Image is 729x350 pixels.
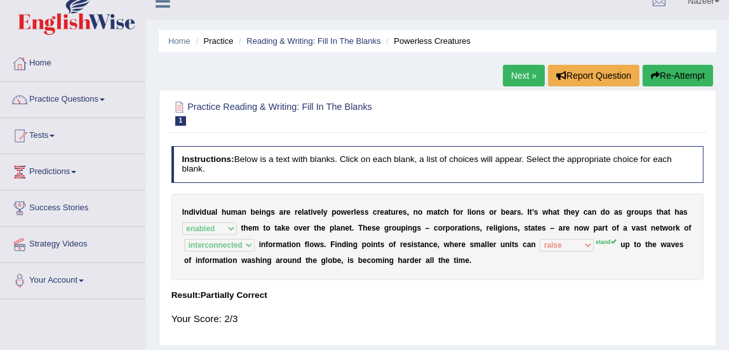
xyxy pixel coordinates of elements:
[389,240,393,249] b: o
[384,224,389,232] b: g
[471,224,476,232] b: n
[406,224,408,232] b: i
[445,208,449,217] b: h
[514,224,518,232] b: s
[407,208,409,217] b: ,
[313,208,318,217] b: v
[454,240,458,249] b: e
[505,208,510,217] b: e
[302,208,304,217] b: l
[535,224,538,232] b: t
[645,240,648,249] b: t
[189,256,191,265] b: f
[304,208,309,217] b: a
[675,240,679,249] b: e
[602,224,605,232] b: r
[349,240,353,249] b: n
[345,224,350,232] b: e
[532,208,534,217] b: ’
[206,208,211,217] b: u
[371,240,373,249] b: i
[242,208,246,217] b: n
[550,224,554,232] b: –
[514,240,519,249] b: s
[215,208,217,217] b: l
[579,224,583,232] b: o
[444,240,450,249] b: w
[659,208,664,217] b: h
[373,240,378,249] b: n
[438,208,440,217] b: t
[462,240,466,249] b: e
[503,65,545,86] a: Next »
[309,240,314,249] b: o
[548,65,639,86] button: Report Question
[474,240,481,249] b: m
[196,208,200,217] b: v
[347,208,351,217] b: e
[1,118,145,150] a: Tests
[331,208,336,217] b: p
[352,224,354,232] b: .
[291,240,296,249] b: o
[655,224,660,232] b: e
[648,208,653,217] b: s
[443,224,446,232] b: r
[450,224,455,232] b: o
[259,240,261,249] b: i
[349,224,352,232] b: t
[311,208,312,217] b: i
[335,240,337,249] b: i
[640,224,645,232] b: s
[575,208,580,217] b: y
[489,208,493,217] b: o
[246,36,380,46] a: Reading & Writing: Fill In The Blanks
[317,208,321,217] b: e
[481,240,485,249] b: a
[563,224,566,232] b: r
[399,208,403,217] b: e
[684,224,688,232] b: o
[623,224,627,232] b: a
[314,240,319,249] b: w
[283,208,286,217] b: r
[500,240,505,249] b: u
[298,224,303,232] b: v
[462,224,464,232] b: t
[192,35,233,47] li: Practice
[265,240,268,249] b: f
[337,240,342,249] b: n
[241,224,244,232] b: t
[351,208,354,217] b: r
[244,224,248,232] b: h
[438,224,443,232] b: o
[1,154,145,186] a: Predictions
[264,224,266,232] b: t
[528,208,530,217] b: I
[619,208,623,217] b: s
[420,240,425,249] b: a
[171,146,704,182] h4: Below is a text with blanks. Click on each blank, a list of choices will appear. Select the appro...
[252,224,259,232] b: m
[489,224,493,232] b: e
[668,224,672,232] b: o
[276,240,283,249] b: m
[237,208,242,217] b: a
[314,224,317,232] b: t
[566,224,570,232] b: e
[248,224,253,232] b: e
[518,224,519,232] b: ,
[182,154,234,164] b: Instructions:
[307,240,309,249] b: l
[605,208,610,217] b: o
[380,240,385,249] b: s
[493,224,495,232] b: l
[494,208,497,217] b: r
[393,240,396,249] b: f
[231,208,238,217] b: m
[566,208,571,217] b: h
[453,208,456,217] b: f
[378,240,380,249] b: t
[534,208,538,217] b: s
[323,208,328,217] b: y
